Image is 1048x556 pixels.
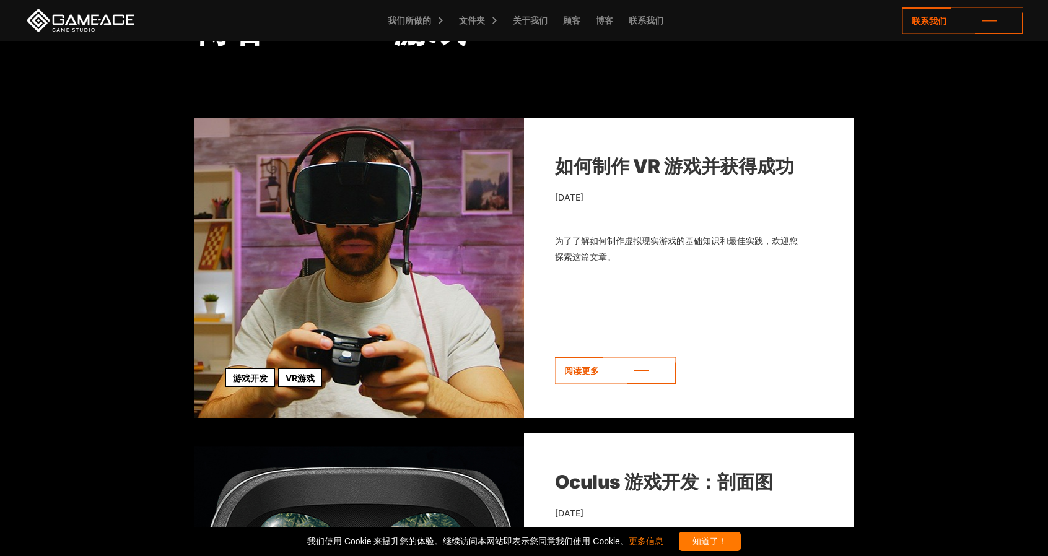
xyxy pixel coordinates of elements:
[692,536,727,546] font: 知道了！
[563,15,580,25] font: 顾客
[233,373,268,383] font: 游戏开发
[902,7,1023,34] a: 联系我们
[286,373,315,383] font: VR游戏
[513,15,548,25] font: 关于我们
[629,536,663,546] a: 更多信息
[225,368,275,387] a: 游戏开发
[555,508,583,518] font: [DATE]
[555,155,794,177] a: 如何制作 VR 游戏并获得成功
[596,15,613,25] font: 博客
[388,15,431,25] font: 我们所做的
[555,357,676,384] a: 阅读更多
[194,118,524,418] img: 如何制作 VR 游戏并获得成功
[307,536,629,546] font: 我们使用 Cookie 来提升您的体验。继续访问本网站即表示您同意我们使用 Cookie。
[629,15,663,25] font: 联系我们
[555,471,773,493] a: Oculus 游戏开发：剖面图
[555,235,798,262] font: 为了了解如何制作虚拟现实游戏的基础知识和最佳实践，欢迎您探索这篇文章。
[555,192,583,202] font: [DATE]
[278,368,322,387] a: VR游戏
